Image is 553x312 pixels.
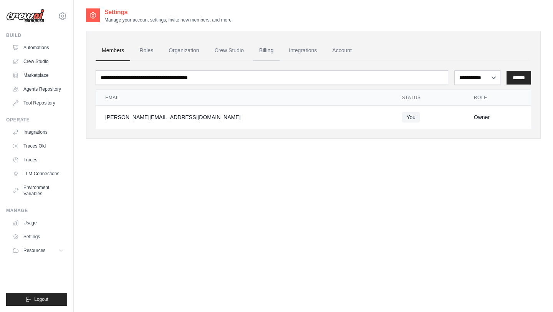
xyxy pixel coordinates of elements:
span: You [402,112,420,123]
span: Logout [34,296,48,302]
img: Logo [6,9,45,23]
a: Crew Studio [9,55,67,68]
th: Role [465,90,531,106]
a: Roles [133,40,159,61]
a: LLM Connections [9,168,67,180]
a: Traces [9,154,67,166]
th: Email [96,90,392,106]
div: Owner [474,113,522,121]
button: Logout [6,293,67,306]
a: Automations [9,41,67,54]
p: Manage your account settings, invite new members, and more. [104,17,233,23]
span: Resources [23,247,45,254]
a: Organization [162,40,205,61]
a: Agents Repository [9,83,67,95]
a: Crew Studio [209,40,250,61]
div: Build [6,32,67,38]
a: Members [96,40,130,61]
a: Traces Old [9,140,67,152]
div: Operate [6,117,67,123]
div: Manage [6,207,67,214]
button: Resources [9,244,67,257]
a: Billing [253,40,280,61]
a: Environment Variables [9,181,67,200]
a: Integrations [283,40,323,61]
div: [PERSON_NAME][EMAIL_ADDRESS][DOMAIN_NAME] [105,113,383,121]
a: Integrations [9,126,67,138]
a: Settings [9,231,67,243]
h2: Settings [104,8,233,17]
a: Usage [9,217,67,229]
a: Marketplace [9,69,67,81]
th: Status [392,90,464,106]
a: Tool Repository [9,97,67,109]
a: Account [326,40,358,61]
